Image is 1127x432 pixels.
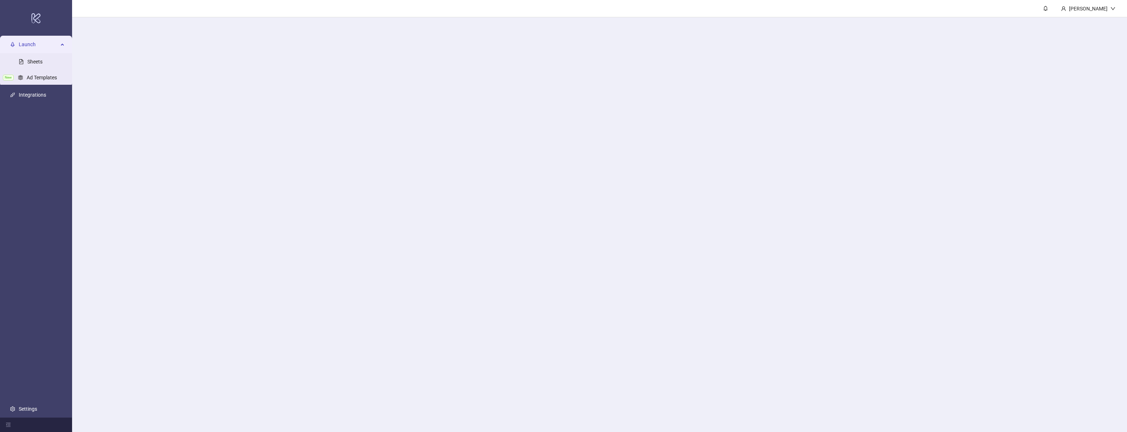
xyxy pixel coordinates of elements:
a: Ad Templates [27,75,57,80]
a: Integrations [19,92,46,98]
span: menu-fold [6,422,11,427]
span: rocket [10,42,15,47]
span: user [1061,6,1066,11]
span: bell [1043,6,1048,11]
a: Sheets [27,59,43,65]
a: Settings [19,406,37,412]
span: Launch [19,37,58,52]
span: down [1110,6,1115,11]
div: [PERSON_NAME] [1066,5,1110,13]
